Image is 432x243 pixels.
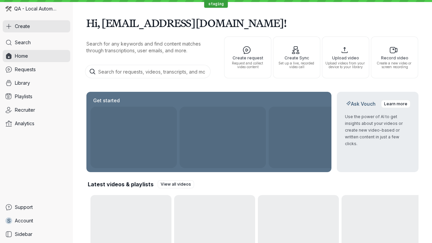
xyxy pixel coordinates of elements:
span: Record video [374,56,415,60]
span: Learn more [384,101,407,107]
button: Create SyncSet up a live, recorded video call [273,36,320,78]
a: sAccount [3,215,70,227]
a: Library [3,77,70,89]
span: Account [15,217,33,224]
span: Home [15,53,28,59]
button: Create [3,20,70,32]
a: Analytics [3,117,70,130]
button: Record videoCreate a new video or screen recording [371,36,418,78]
a: Requests [3,63,70,76]
a: Search [3,36,70,49]
a: Sidebar [3,228,70,240]
span: Set up a live, recorded video call [276,61,317,69]
span: Upload videos from your device to your library [325,61,366,69]
span: View all videos [161,181,191,188]
h1: Hi, [EMAIL_ADDRESS][DOMAIN_NAME]! [86,13,418,32]
span: Create [15,23,30,30]
div: QA - Local Automation [3,3,70,15]
span: Analytics [15,120,34,127]
button: Create requestRequest and collect video content [224,36,271,78]
p: Use the power of AI to get insights about your videos or create new video-based or written conten... [345,113,410,147]
span: Request and collect video content [227,61,268,69]
span: Support [15,204,33,211]
span: Create Sync [276,56,317,60]
a: Learn more [381,100,410,108]
span: Upload video [325,56,366,60]
span: QA - Local Automation [14,5,57,12]
h2: Latest videos & playlists [88,181,154,188]
span: Requests [15,66,36,73]
input: Search for requests, videos, transcripts, and more... [85,65,211,78]
span: s [7,217,11,224]
span: Library [15,80,30,86]
span: Recruiter [15,107,35,113]
span: Create a new video or screen recording [374,61,415,69]
h2: Get started [92,97,121,104]
button: Upload videoUpload videos from your device to your library [322,36,369,78]
span: Sidebar [15,231,32,238]
span: Playlists [15,93,32,100]
a: Playlists [3,90,70,103]
a: Home [3,50,70,62]
a: Support [3,201,70,213]
p: Search for any keywords and find content matches through transcriptions, user emails, and more. [86,40,212,54]
span: Search [15,39,31,46]
span: Create request [227,56,268,60]
a: Recruiter [3,104,70,116]
img: QA - Local Automation avatar [5,6,11,12]
a: View all videos [158,180,194,188]
h2: Ask Vouch [345,101,377,107]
